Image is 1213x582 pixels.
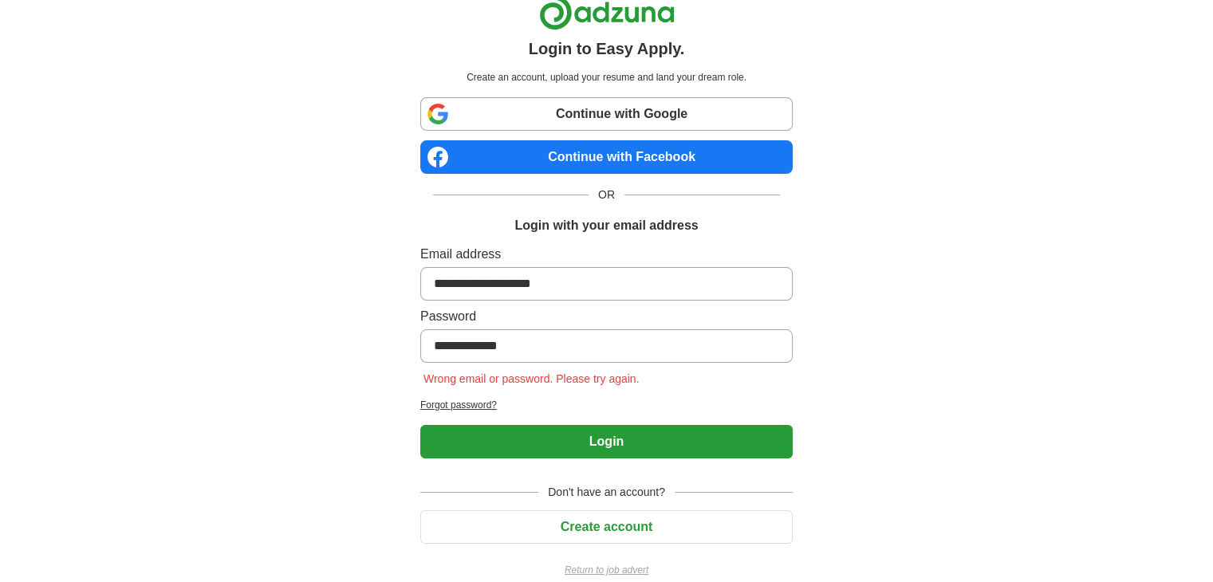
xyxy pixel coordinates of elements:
[589,187,624,203] span: OR
[420,97,793,131] a: Continue with Google
[420,398,793,412] a: Forgot password?
[420,520,793,533] a: Create account
[420,307,793,326] label: Password
[423,70,790,85] p: Create an account, upload your resume and land your dream role.
[420,510,793,544] button: Create account
[420,140,793,174] a: Continue with Facebook
[420,245,793,264] label: Email address
[529,37,685,61] h1: Login to Easy Apply.
[538,484,675,501] span: Don't have an account?
[420,372,643,385] span: Wrong email or password. Please try again.
[420,425,793,458] button: Login
[420,563,793,577] a: Return to job advert
[514,216,698,235] h1: Login with your email address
